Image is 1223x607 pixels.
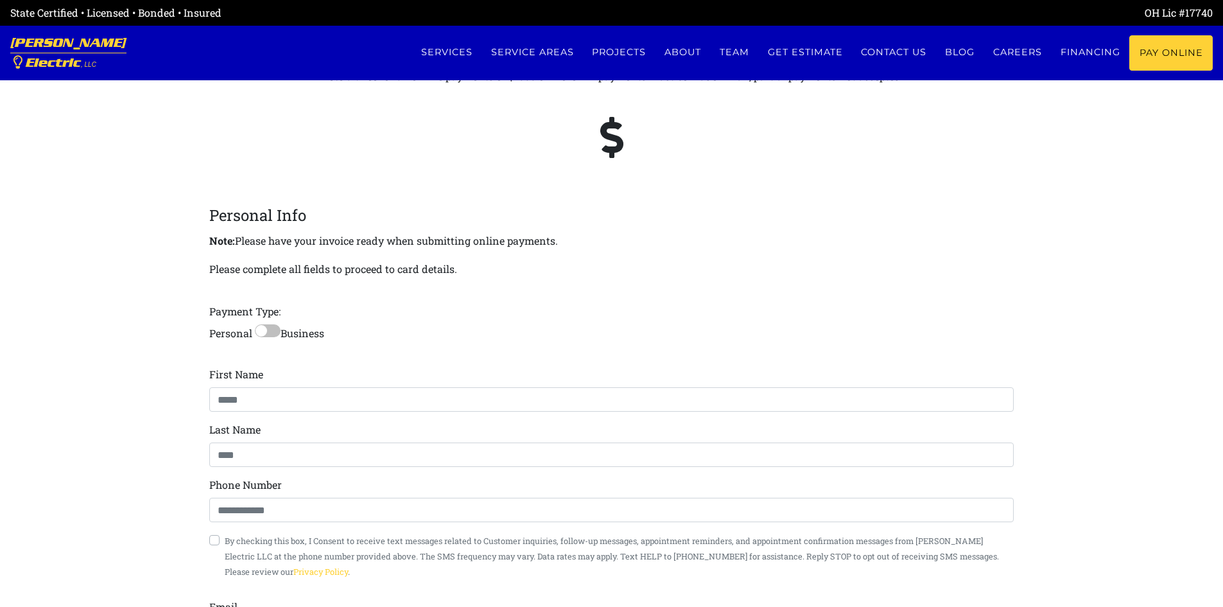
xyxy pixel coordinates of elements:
span: , LLC [81,61,96,68]
a: Pay Online [1129,35,1213,71]
label: Phone Number [209,477,282,493]
div: State Certified • Licensed • Bonded • Insured [10,5,612,21]
label: Payment Type: [209,304,281,319]
a: Contact us [852,35,936,69]
a: Careers [984,35,1052,69]
div: OH Lic #17740 [612,5,1213,21]
a: Service Areas [481,35,583,69]
a: About [655,35,711,69]
strong: Note: [209,234,235,247]
a: Projects [583,35,655,69]
p: Please have your invoice ready when submitting online payments. [209,232,1014,250]
a: Get estimate [758,35,852,69]
a: Financing [1051,35,1129,69]
label: First Name [209,367,263,382]
a: Blog [936,35,984,69]
a: [PERSON_NAME] Electric, LLC [10,26,126,80]
legend: Personal Info [209,204,1014,227]
a: Privacy Policy [293,567,348,577]
a: Team [711,35,759,69]
p: Please complete all fields to proceed to card details. [209,260,457,278]
small: By checking this box, I Consent to receive text messages related to Customer inquiries, follow-up... [225,536,999,577]
label: Last Name [209,422,261,437]
a: Services [412,35,481,69]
